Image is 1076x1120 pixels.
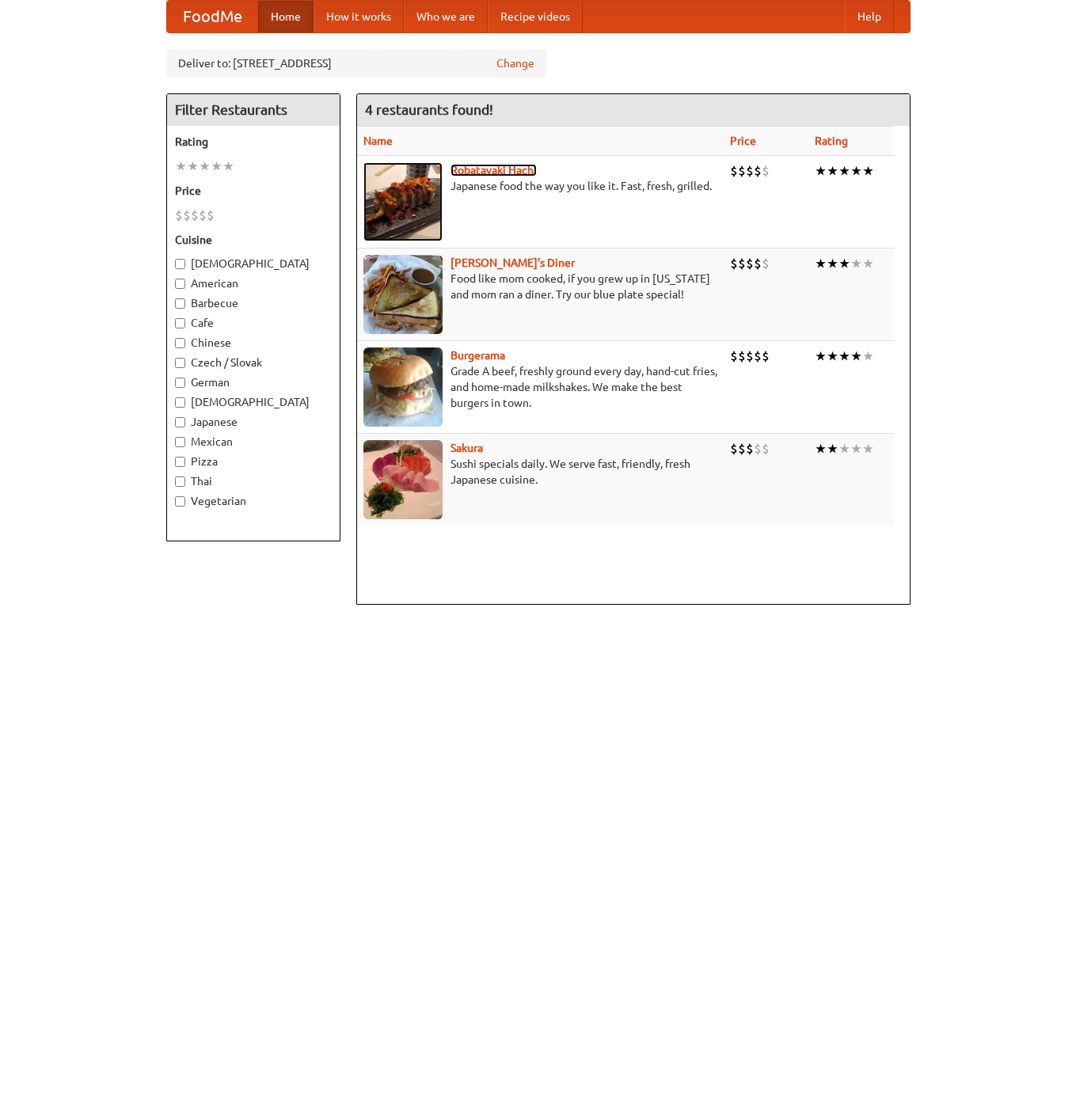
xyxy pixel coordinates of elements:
a: Rating [815,135,848,147]
h5: Price [175,183,332,199]
p: Japanese food the way you like it. Fast, fresh, grilled. [363,178,717,194]
li: $ [762,255,770,272]
label: Mexican [175,434,332,450]
ng-pluralize: 4 restaurants found! [365,102,493,117]
label: Japanese [175,414,332,430]
li: ★ [175,158,187,175]
img: robatayaki.jpg [363,162,443,241]
label: Cafe [175,315,332,331]
li: $ [738,347,746,365]
img: burgerama.jpg [363,347,443,427]
li: ★ [838,162,850,180]
label: [DEMOGRAPHIC_DATA] [175,256,332,271]
img: sallys.jpg [363,255,443,334]
li: ★ [815,347,827,365]
li: ★ [850,440,862,457]
a: Name [363,135,393,147]
li: ★ [199,158,211,175]
a: Help [845,1,894,32]
input: Pizza [175,457,185,467]
a: Home [258,1,314,32]
a: [PERSON_NAME]'s Diner [451,256,575,269]
div: Deliver to: [STREET_ADDRESS] [166,49,546,78]
a: How it works [314,1,404,32]
li: ★ [862,347,874,365]
li: ★ [827,347,838,365]
li: $ [754,347,762,365]
li: $ [746,255,754,272]
li: $ [754,440,762,457]
li: ★ [211,158,222,175]
input: Thai [175,476,185,487]
a: Change [496,55,534,71]
li: $ [738,440,746,457]
label: German [175,374,332,390]
input: Cafe [175,318,185,328]
li: $ [183,207,191,224]
li: ★ [850,162,862,180]
li: $ [207,207,215,224]
li: $ [746,162,754,180]
li: ★ [815,255,827,272]
li: ★ [838,347,850,365]
input: Mexican [175,437,185,447]
li: ★ [850,255,862,272]
li: ★ [827,255,838,272]
li: $ [730,440,738,457]
input: [DEMOGRAPHIC_DATA] [175,259,185,269]
li: $ [738,255,746,272]
label: Barbecue [175,295,332,311]
li: ★ [222,158,234,175]
li: ★ [862,255,874,272]
li: $ [730,255,738,272]
li: $ [738,162,746,180]
a: Price [730,135,756,147]
li: $ [191,207,199,224]
label: Thai [175,473,332,489]
input: [DEMOGRAPHIC_DATA] [175,397,185,408]
input: Vegetarian [175,496,185,507]
li: $ [762,162,770,180]
a: Burgerama [451,349,505,362]
li: ★ [815,162,827,180]
li: ★ [187,158,199,175]
li: $ [746,347,754,365]
li: ★ [815,440,827,457]
label: American [175,275,332,291]
label: [DEMOGRAPHIC_DATA] [175,394,332,410]
input: Chinese [175,338,185,348]
input: Barbecue [175,298,185,309]
p: Food like mom cooked, if you grew up in [US_STATE] and mom ran a diner. Try our blue plate special! [363,271,717,302]
img: sakura.jpg [363,440,443,519]
li: ★ [862,440,874,457]
h5: Cuisine [175,232,332,248]
input: German [175,378,185,388]
li: $ [754,162,762,180]
h4: Filter Restaurants [167,94,340,126]
li: ★ [838,255,850,272]
p: Sushi specials daily. We serve fast, friendly, fresh Japanese cuisine. [363,456,717,488]
li: ★ [862,162,874,180]
label: Vegetarian [175,493,332,509]
input: American [175,279,185,289]
li: $ [762,347,770,365]
label: Czech / Slovak [175,355,332,370]
a: FoodMe [167,1,258,32]
a: Robatayaki Hachi [451,164,537,177]
h5: Rating [175,134,332,150]
input: Japanese [175,417,185,427]
li: ★ [827,162,838,180]
li: $ [762,440,770,457]
li: $ [199,207,207,224]
li: $ [754,255,762,272]
a: Sakura [451,442,483,454]
p: Grade A beef, freshly ground every day, hand-cut fries, and home-made milkshakes. We make the bes... [363,363,717,411]
li: $ [730,162,738,180]
li: $ [730,347,738,365]
li: ★ [838,440,850,457]
li: ★ [850,347,862,365]
label: Chinese [175,335,332,351]
li: $ [746,440,754,457]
